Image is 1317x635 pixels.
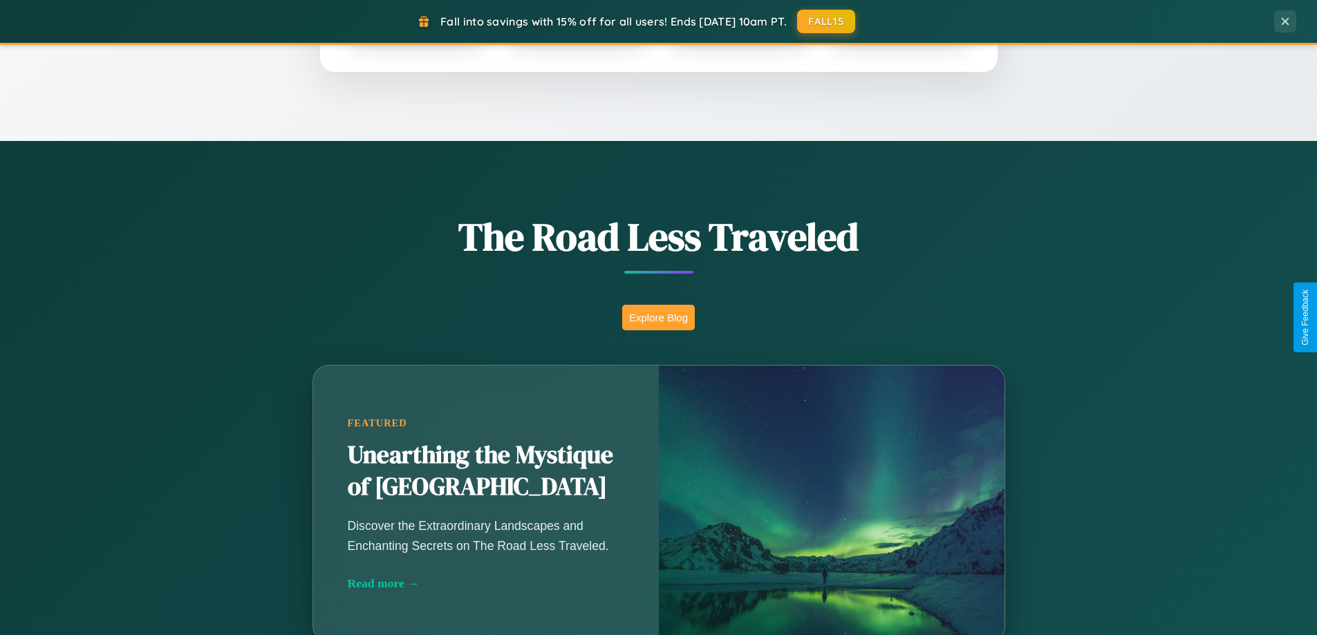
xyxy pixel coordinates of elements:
div: Read more → [348,576,624,591]
button: Explore Blog [622,305,695,330]
h2: Unearthing the Mystique of [GEOGRAPHIC_DATA] [348,439,624,503]
div: Featured [348,417,624,429]
div: Give Feedback [1300,290,1310,345]
button: FALL15 [797,10,855,33]
span: Fall into savings with 15% off for all users! Ends [DATE] 10am PT. [440,15,787,28]
p: Discover the Extraordinary Landscapes and Enchanting Secrets on The Road Less Traveled. [348,516,624,555]
h1: The Road Less Traveled [244,210,1074,263]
